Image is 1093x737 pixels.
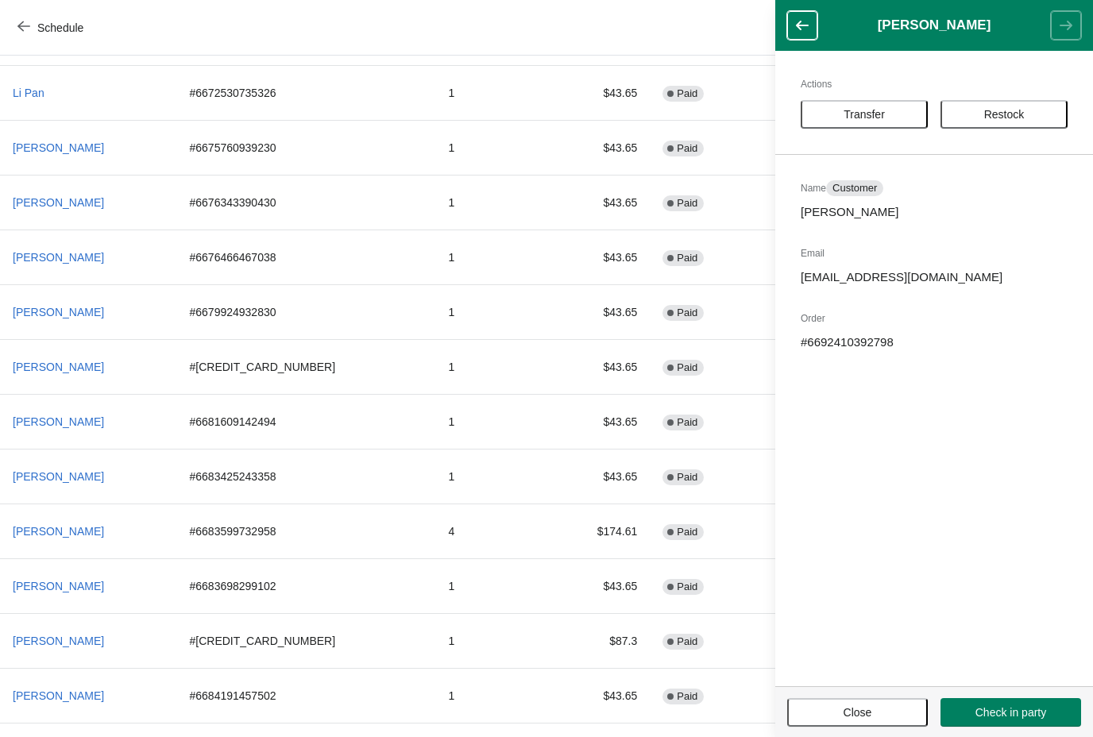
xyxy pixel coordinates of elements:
[550,284,650,339] td: $43.65
[13,470,104,483] span: [PERSON_NAME]
[550,613,650,668] td: $87.3
[176,558,435,613] td: # 6683698299102
[13,689,104,702] span: [PERSON_NAME]
[975,706,1046,719] span: Check in party
[176,613,435,668] td: # [CREDIT_CARD_NUMBER]
[801,334,1068,350] p: # 6692410392798
[176,284,435,339] td: # 6679924932830
[832,182,877,195] span: Customer
[550,394,650,449] td: $43.65
[13,306,104,318] span: [PERSON_NAME]
[13,87,44,99] span: Li Pan
[550,175,650,230] td: $43.65
[37,21,83,34] span: Schedule
[801,204,1068,220] p: [PERSON_NAME]
[13,251,104,264] span: [PERSON_NAME]
[6,572,110,600] button: [PERSON_NAME]
[436,175,551,230] td: 1
[550,120,650,175] td: $43.65
[6,407,110,436] button: [PERSON_NAME]
[13,580,104,592] span: [PERSON_NAME]
[6,133,110,162] button: [PERSON_NAME]
[844,706,872,719] span: Close
[677,416,697,429] span: Paid
[436,394,551,449] td: 1
[6,79,51,107] button: Li Pan
[6,517,110,546] button: [PERSON_NAME]
[13,196,104,209] span: [PERSON_NAME]
[801,76,1068,92] h2: Actions
[787,698,928,727] button: Close
[176,504,435,558] td: # 6683599732958
[550,65,650,120] td: $43.65
[13,525,104,538] span: [PERSON_NAME]
[677,361,697,374] span: Paid
[6,243,110,272] button: [PERSON_NAME]
[550,339,650,394] td: $43.65
[436,504,551,558] td: 4
[677,87,697,100] span: Paid
[436,613,551,668] td: 1
[550,230,650,284] td: $43.65
[550,558,650,613] td: $43.65
[801,311,1068,326] h2: Order
[436,558,551,613] td: 1
[436,284,551,339] td: 1
[677,471,697,484] span: Paid
[6,681,110,710] button: [PERSON_NAME]
[940,698,1081,727] button: Check in party
[13,141,104,154] span: [PERSON_NAME]
[984,108,1025,121] span: Restock
[13,635,104,647] span: [PERSON_NAME]
[550,449,650,504] td: $43.65
[550,504,650,558] td: $174.61
[677,581,697,593] span: Paid
[801,100,928,129] button: Transfer
[677,526,697,538] span: Paid
[6,298,110,326] button: [PERSON_NAME]
[176,230,435,284] td: # 6676466467038
[550,668,650,723] td: $43.65
[844,108,885,121] span: Transfer
[436,339,551,394] td: 1
[176,65,435,120] td: # 6672530735326
[436,120,551,175] td: 1
[436,230,551,284] td: 1
[677,197,697,210] span: Paid
[677,252,697,264] span: Paid
[801,269,1068,285] p: [EMAIL_ADDRESS][DOMAIN_NAME]
[6,188,110,217] button: [PERSON_NAME]
[677,690,697,703] span: Paid
[677,142,697,155] span: Paid
[436,65,551,120] td: 1
[176,394,435,449] td: # 6681609142494
[801,245,1068,261] h2: Email
[176,339,435,394] td: # [CREDIT_CARD_NUMBER]
[13,361,104,373] span: [PERSON_NAME]
[817,17,1051,33] h1: [PERSON_NAME]
[176,120,435,175] td: # 6675760939230
[8,14,96,42] button: Schedule
[940,100,1068,129] button: Restock
[176,175,435,230] td: # 6676343390430
[13,415,104,428] span: [PERSON_NAME]
[176,668,435,723] td: # 6684191457502
[436,668,551,723] td: 1
[677,635,697,648] span: Paid
[176,449,435,504] td: # 6683425243358
[6,627,110,655] button: [PERSON_NAME]
[677,307,697,319] span: Paid
[6,462,110,491] button: [PERSON_NAME]
[436,449,551,504] td: 1
[801,180,1068,196] h2: Name
[6,353,110,381] button: [PERSON_NAME]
